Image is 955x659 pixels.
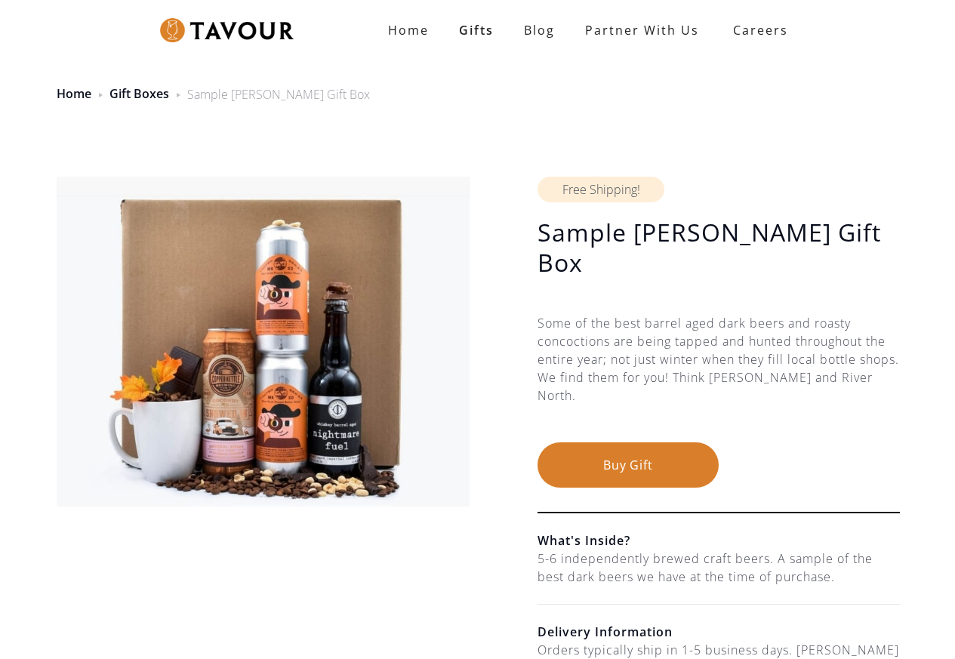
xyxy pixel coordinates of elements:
h6: Delivery Information [538,623,900,641]
a: Home [373,15,444,45]
a: Gift Boxes [109,85,169,102]
div: Some of the best barrel aged dark beers and roasty concoctions are being tapped and hunted throug... [538,314,900,442]
a: Gifts [444,15,509,45]
h1: Sample [PERSON_NAME] Gift Box [538,217,900,278]
div: Free Shipping! [538,177,664,202]
button: Buy Gift [538,442,719,488]
strong: Careers [733,15,788,45]
div: Sample [PERSON_NAME] Gift Box [187,85,370,103]
h6: What's Inside? [538,531,900,550]
a: Home [57,85,91,102]
a: Blog [509,15,570,45]
strong: Home [388,22,429,38]
a: partner with us [570,15,714,45]
div: 5-6 independently brewed craft beers. A sample of the best dark beers we have at the time of purc... [538,550,900,586]
a: Careers [714,9,799,51]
